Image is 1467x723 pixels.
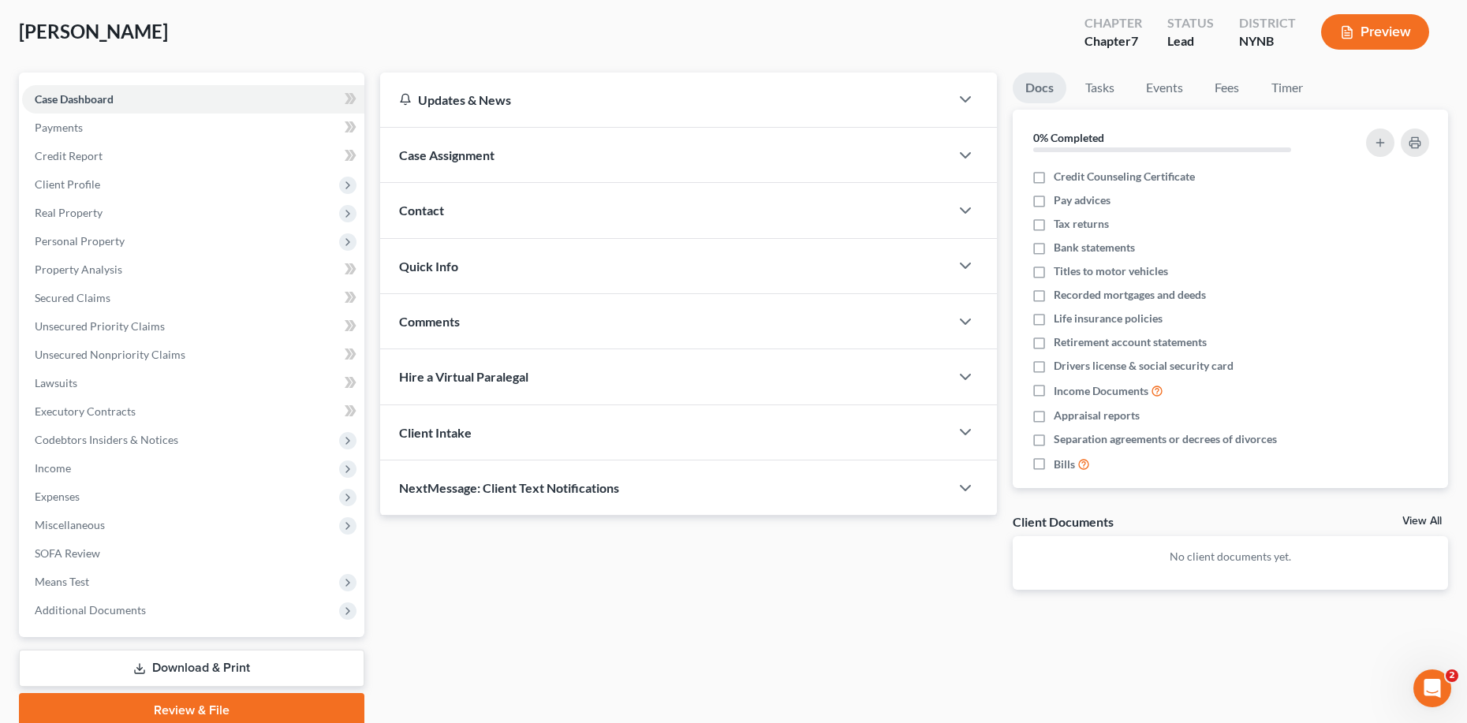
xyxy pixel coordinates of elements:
[399,203,444,218] span: Contact
[1054,358,1234,374] span: Drivers license & social security card
[399,259,458,274] span: Quick Info
[35,461,71,475] span: Income
[35,291,110,304] span: Secured Claims
[35,177,100,191] span: Client Profile
[1413,669,1451,707] iframe: Intercom live chat
[35,546,100,560] span: SOFA Review
[22,284,364,312] a: Secured Claims
[22,397,364,426] a: Executory Contracts
[1033,131,1104,144] strong: 0% Completed
[35,376,77,389] span: Lawsuits
[1054,408,1140,423] span: Appraisal reports
[1054,383,1148,399] span: Income Documents
[399,425,472,440] span: Client Intake
[399,314,460,329] span: Comments
[1239,32,1296,50] div: NYNB
[22,369,364,397] a: Lawsuits
[35,234,125,248] span: Personal Property
[1131,33,1138,48] span: 7
[35,263,122,276] span: Property Analysis
[1167,14,1214,32] div: Status
[22,142,364,170] a: Credit Report
[1321,14,1429,50] button: Preview
[22,114,364,142] a: Payments
[35,348,185,361] span: Unsecured Nonpriority Claims
[1259,73,1316,103] a: Timer
[1054,192,1111,208] span: Pay advices
[1084,14,1142,32] div: Chapter
[35,603,146,617] span: Additional Documents
[1054,334,1207,350] span: Retirement account statements
[22,341,364,369] a: Unsecured Nonpriority Claims
[35,149,103,162] span: Credit Report
[399,369,528,384] span: Hire a Virtual Paralegal
[1084,32,1142,50] div: Chapter
[399,91,931,108] div: Updates & News
[22,255,364,284] a: Property Analysis
[1054,169,1195,184] span: Credit Counseling Certificate
[1239,14,1296,32] div: District
[35,121,83,134] span: Payments
[1054,240,1135,255] span: Bank statements
[1054,287,1206,303] span: Recorded mortgages and deeds
[399,147,495,162] span: Case Assignment
[1167,32,1214,50] div: Lead
[1054,311,1163,326] span: Life insurance policies
[1013,73,1066,103] a: Docs
[1054,457,1075,472] span: Bills
[35,404,136,418] span: Executory Contracts
[35,575,89,588] span: Means Test
[1054,216,1109,232] span: Tax returns
[35,319,165,333] span: Unsecured Priority Claims
[19,20,168,43] span: [PERSON_NAME]
[22,539,364,568] a: SOFA Review
[1054,263,1168,279] span: Titles to motor vehicles
[1202,73,1252,103] a: Fees
[35,490,80,503] span: Expenses
[1025,549,1436,565] p: No client documents yet.
[1133,73,1196,103] a: Events
[1073,73,1127,103] a: Tasks
[1402,516,1442,527] a: View All
[1054,431,1277,447] span: Separation agreements or decrees of divorces
[22,312,364,341] a: Unsecured Priority Claims
[399,480,619,495] span: NextMessage: Client Text Notifications
[19,650,364,687] a: Download & Print
[1446,669,1458,682] span: 2
[35,433,178,446] span: Codebtors Insiders & Notices
[35,518,105,531] span: Miscellaneous
[35,206,103,219] span: Real Property
[35,92,114,106] span: Case Dashboard
[22,85,364,114] a: Case Dashboard
[1013,513,1114,530] div: Client Documents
